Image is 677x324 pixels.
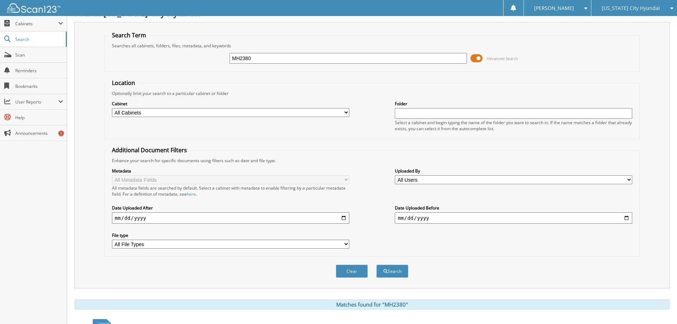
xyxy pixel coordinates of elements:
[395,205,632,211] label: Date Uploaded Before
[112,212,349,224] input: start
[108,31,150,39] legend: Search Term
[108,158,636,164] div: Enhance your search for specific documents using filters such as date and file type.
[7,3,60,13] img: scan123-logo-white.svg
[112,101,349,107] label: Cabinet
[15,83,63,89] span: Bookmarks
[395,101,632,107] label: Folder
[58,131,64,136] div: 1
[487,56,518,61] span: Advanced Search
[15,115,63,121] span: Help
[15,130,63,136] span: Announcements
[395,168,632,174] label: Uploaded By
[108,90,636,96] div: Optionally limit your search to a particular cabinet or folder
[112,185,349,197] div: All metadata fields are searched by default. Select a cabinet with metadata to enable filtering b...
[108,43,636,49] div: Searches all cabinets, folders, files, metadata, and keywords
[112,205,349,211] label: Date Uploaded After
[112,168,349,174] label: Metadata
[15,99,58,105] span: User Reports
[112,232,349,238] label: File type
[376,265,408,278] button: Search
[15,21,58,27] span: Cabinets
[15,52,63,58] span: Scan
[108,146,190,154] legend: Additional Document Filters
[187,191,196,197] a: here
[336,265,368,278] button: Clear
[395,212,632,224] input: end
[108,79,139,87] legend: Location
[15,36,62,42] span: Search
[641,290,677,324] iframe: Chat Widget
[602,6,660,10] span: [US_STATE] City Hyundai
[534,6,574,10] span: [PERSON_NAME]
[74,299,670,310] div: Matches found for "MH2380"
[15,68,63,74] span: Reminders
[395,119,632,132] div: Select a cabinet and begin typing the name of the folder you want to search in. If the name match...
